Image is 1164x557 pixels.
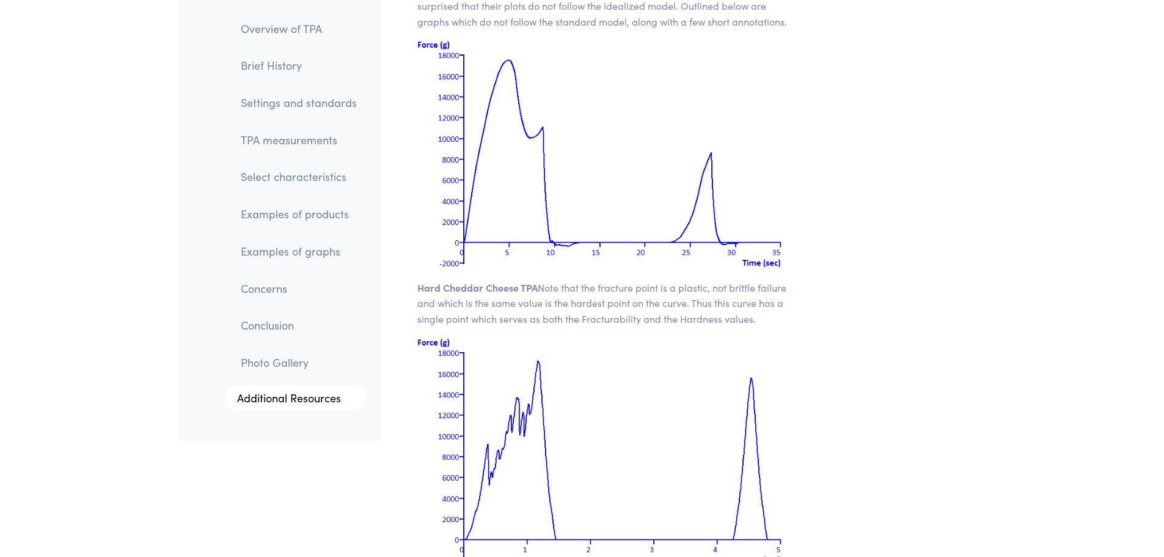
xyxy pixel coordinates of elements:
[231,349,367,377] a: Photo Gallery
[225,386,367,410] a: Additional Resources
[231,52,367,80] a: Brief History
[231,201,367,229] a: Examples of products
[231,163,367,191] a: Select characteristics
[417,280,798,327] p: Note that the fracture point is a plastic, not brittle failure and which is the same value is the...
[231,89,367,117] a: Settings and standards
[231,15,367,43] a: Overview of TPA
[231,312,367,340] a: Conclusion
[417,281,538,294] span: Hard Cheddar Cheese TPA
[231,275,367,303] a: Concerns
[417,39,798,268] img: graph of hard cheddar cheese under compression
[231,237,367,265] a: Examples of graphs
[231,126,367,154] a: TPA measurements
